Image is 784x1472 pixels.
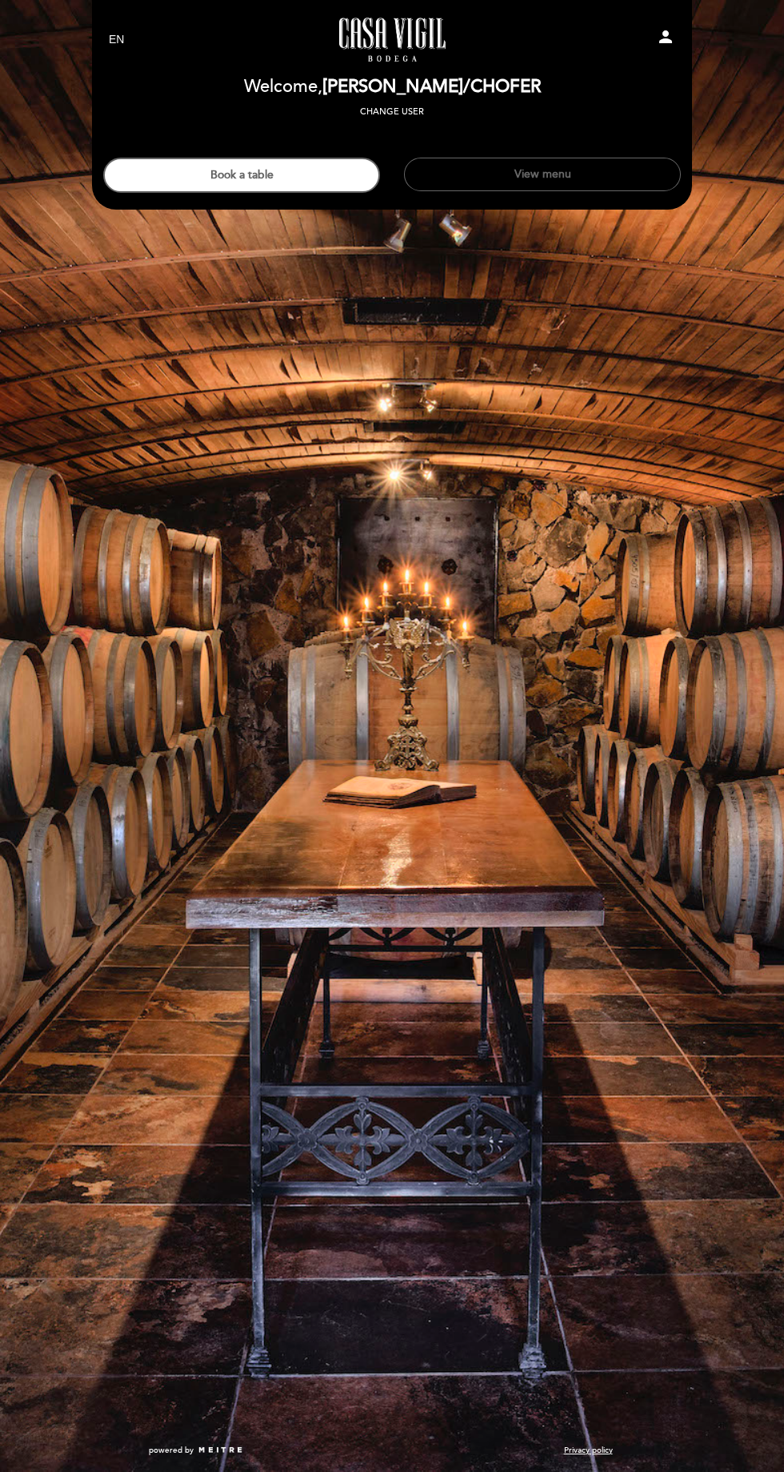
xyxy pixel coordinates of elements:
[404,158,681,191] button: View menu
[656,27,675,51] button: person
[322,76,541,98] span: [PERSON_NAME]/CHOFER
[292,18,492,62] a: Casa Vigil - Restaurante
[149,1445,243,1456] a: powered by
[103,158,380,193] button: Book a table
[656,27,675,46] i: person
[198,1446,243,1454] img: MEITRE
[244,78,541,97] h2: Welcome,
[564,1445,613,1456] a: Privacy policy
[149,1445,194,1456] span: powered by
[355,105,429,119] button: Change user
